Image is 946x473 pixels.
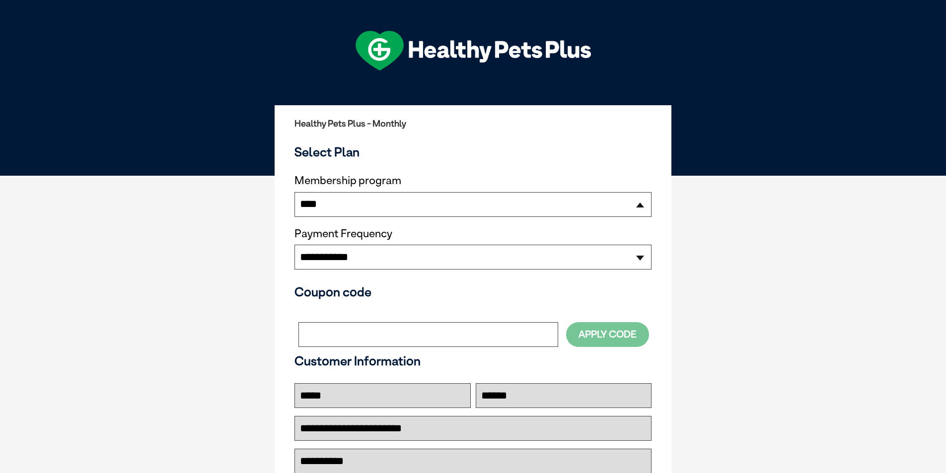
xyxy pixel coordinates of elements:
img: hpp-logo-landscape-green-white.png [356,31,591,70]
h3: Select Plan [294,144,652,159]
label: Membership program [294,174,652,187]
h3: Customer Information [294,353,652,368]
h3: Coupon code [294,284,652,299]
label: Payment Frequency [294,227,392,240]
h2: Healthy Pets Plus - Monthly [294,119,652,129]
button: Apply Code [566,322,649,346]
